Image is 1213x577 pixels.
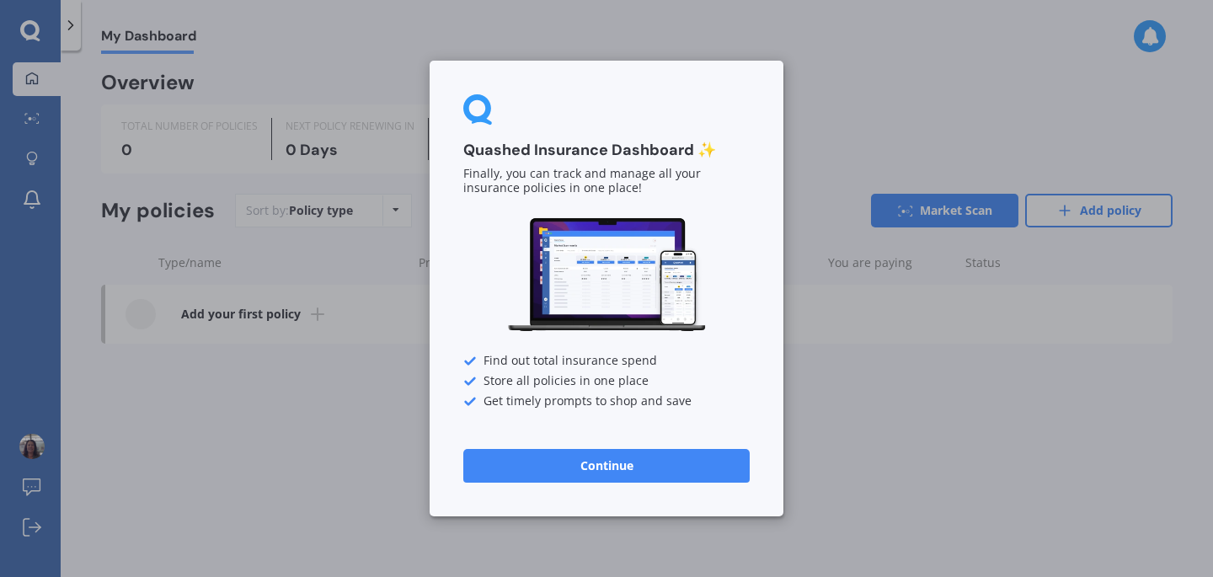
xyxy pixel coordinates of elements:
[463,141,750,160] h3: Quashed Insurance Dashboard ✨
[463,395,750,409] div: Get timely prompts to shop and save
[463,449,750,483] button: Continue
[463,375,750,388] div: Store all policies in one place
[463,355,750,368] div: Find out total insurance spend
[505,216,708,334] img: Dashboard
[463,168,750,196] p: Finally, you can track and manage all your insurance policies in one place!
